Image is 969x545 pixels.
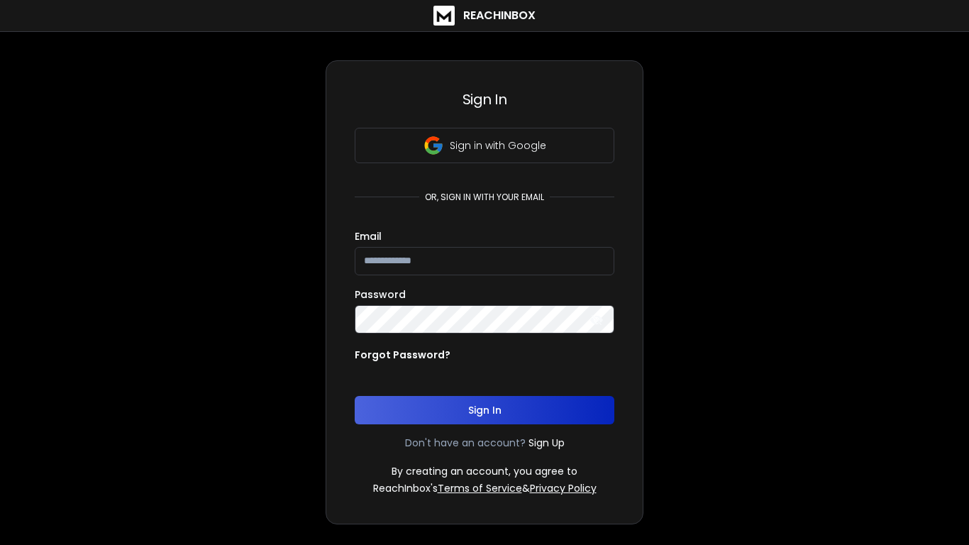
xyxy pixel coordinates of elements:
p: Don't have an account? [405,436,526,450]
a: Terms of Service [438,481,522,495]
a: ReachInbox [433,6,536,26]
p: ReachInbox's & [373,481,597,495]
img: logo [433,6,455,26]
p: Sign in with Google [450,138,546,153]
a: Sign Up [528,436,565,450]
button: Sign in with Google [355,128,614,163]
h1: ReachInbox [463,7,536,24]
a: Privacy Policy [530,481,597,495]
button: Sign In [355,396,614,424]
h3: Sign In [355,89,614,109]
label: Email [355,231,382,241]
p: By creating an account, you agree to [392,464,577,478]
label: Password [355,290,406,299]
p: or, sign in with your email [419,192,550,203]
p: Forgot Password? [355,348,450,362]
